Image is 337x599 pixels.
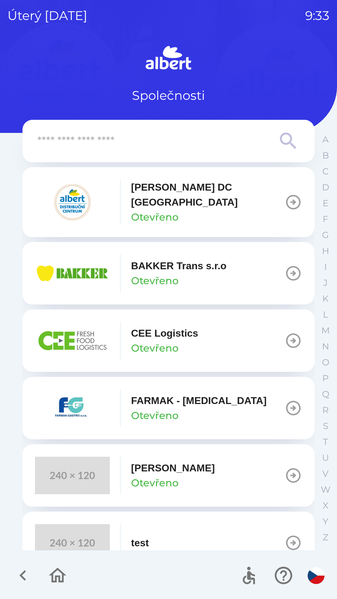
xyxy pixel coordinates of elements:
[318,243,333,259] button: H
[322,166,329,177] p: C
[323,421,328,431] p: S
[318,211,333,227] button: F
[318,498,333,514] button: X
[322,246,329,256] p: H
[131,460,215,475] p: [PERSON_NAME]
[318,402,333,418] button: R
[323,516,328,527] p: Y
[318,386,333,402] button: Q
[131,393,266,408] p: FARMAK - [MEDICAL_DATA]
[132,86,205,105] p: Společnosti
[323,214,328,225] p: F
[318,529,333,545] button: Z
[131,535,149,550] p: test
[322,293,329,304] p: K
[318,307,333,323] button: L
[322,389,329,400] p: Q
[318,354,333,370] button: O
[322,468,329,479] p: V
[318,179,333,195] button: D
[323,309,328,320] p: L
[318,482,333,498] button: W
[321,325,330,336] p: M
[318,434,333,450] button: T
[318,450,333,466] button: U
[322,373,329,384] p: P
[22,44,315,74] img: Logo
[318,195,333,211] button: E
[22,167,315,237] button: [PERSON_NAME] DC [GEOGRAPHIC_DATA]Otevřeno
[131,273,178,288] p: Otevřeno
[131,210,178,225] p: Otevřeno
[7,6,87,25] p: úterý [DATE]
[322,357,329,368] p: O
[35,524,110,562] img: 240x120
[322,341,329,352] p: N
[131,258,227,273] p: BAKKER Trans s.r.o
[324,261,327,272] p: I
[35,389,110,427] img: 5ee10d7b-21a5-4c2b-ad2f-5ef9e4226557.png
[22,242,315,304] button: BAKKER Trans s.r.oOtevřeno
[318,148,333,163] button: B
[321,484,330,495] p: W
[322,405,329,416] p: R
[318,338,333,354] button: N
[22,444,315,507] button: [PERSON_NAME]Otevřeno
[323,436,328,447] p: T
[322,452,329,463] p: U
[131,408,178,423] p: Otevřeno
[318,163,333,179] button: C
[323,500,328,511] p: X
[322,230,329,241] p: G
[305,6,330,25] p: 9:33
[35,255,110,292] img: eba99837-dbda-48f3-8a63-9647f5990611.png
[22,512,315,574] button: test
[35,457,110,494] img: 240x120
[318,370,333,386] button: P
[323,532,328,543] p: Z
[22,309,315,372] button: CEE LogisticsOtevřeno
[318,275,333,291] button: J
[318,291,333,307] button: K
[318,466,333,482] button: V
[322,150,329,161] p: B
[35,183,110,221] img: 092fc4fe-19c8-4166-ad20-d7efd4551fba.png
[308,567,325,584] img: cs flag
[318,132,333,148] button: A
[318,323,333,338] button: M
[131,341,178,356] p: Otevřeno
[318,227,333,243] button: G
[35,322,110,359] img: ba8847e2-07ef-438b-a6f1-28de549c3032.png
[323,198,329,209] p: E
[323,277,328,288] p: J
[131,475,178,490] p: Otevřeno
[131,326,198,341] p: CEE Logistics
[318,259,333,275] button: I
[322,182,329,193] p: D
[322,134,329,145] p: A
[318,418,333,434] button: S
[22,377,315,439] button: FARMAK - [MEDICAL_DATA]Otevřeno
[131,180,285,210] p: [PERSON_NAME] DC [GEOGRAPHIC_DATA]
[318,514,333,529] button: Y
